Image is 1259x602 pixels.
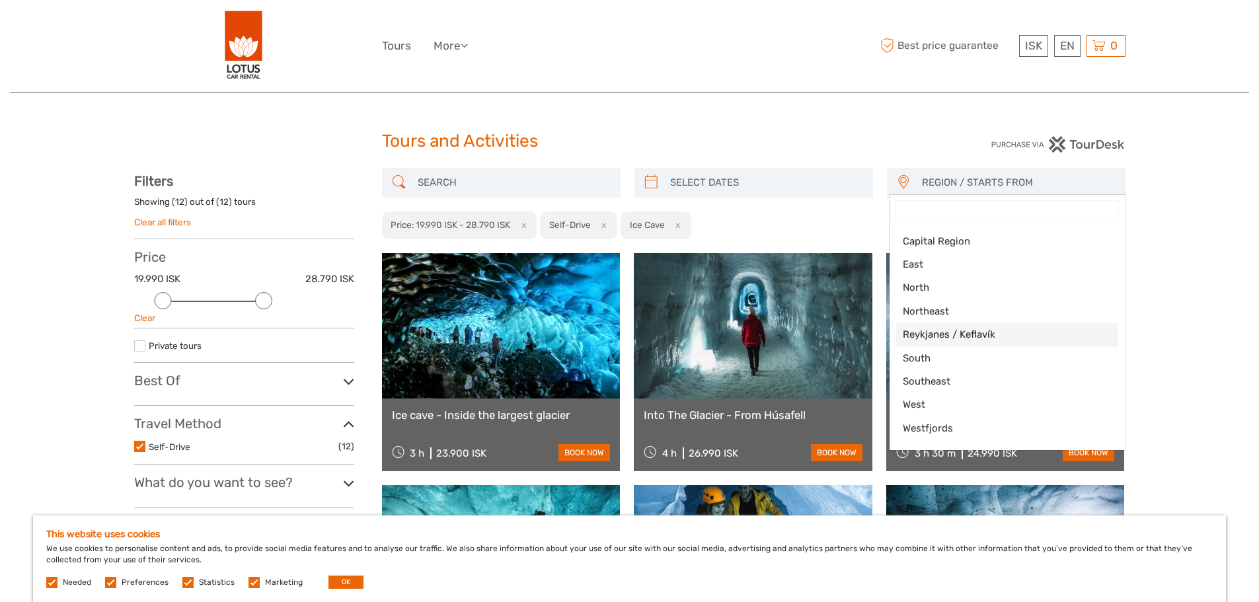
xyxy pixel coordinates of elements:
[149,441,190,452] a: Self-Drive
[1063,444,1114,461] a: book now
[878,35,1016,57] span: Best price guarantee
[903,258,1089,272] span: East
[811,444,862,461] a: book now
[134,249,354,265] h3: Price
[630,219,665,230] h2: Ice Cave
[903,375,1089,389] span: Southeast
[662,447,677,459] span: 4 h
[63,577,91,588] label: Needed
[382,131,878,152] h1: Tours and Activities
[134,217,191,227] a: Clear all filters
[593,218,611,232] button: x
[558,444,610,461] a: book now
[328,576,363,589] button: OK
[689,447,738,459] div: 26.990 ISK
[134,272,180,286] label: 19.990 ISK
[412,171,614,194] input: SEARCH
[265,577,303,588] label: Marketing
[305,272,354,286] label: 28.790 ISK
[391,219,510,230] h2: Price: 19.990 ISK - 28.790 ISK
[149,340,202,351] a: Private tours
[667,218,685,232] button: x
[1025,39,1042,52] span: ISK
[33,515,1226,602] div: We use cookies to personalise content and ads, to provide social media features and to analyse ou...
[512,218,530,232] button: x
[46,529,1213,540] h5: This website uses cookies
[1054,35,1081,57] div: EN
[903,398,1089,412] span: West
[434,36,468,56] a: More
[436,447,486,459] div: 23.900 ISK
[915,447,956,459] span: 3 h 30 m
[134,474,354,490] h3: What do you want to see?
[134,312,354,324] div: Clear
[968,447,1017,459] div: 24.990 ISK
[903,352,1089,365] span: South
[152,20,168,36] button: Open LiveChat chat widget
[903,328,1089,342] span: Reykjanes / Keflavík
[134,196,354,216] div: Showing ( ) out of ( ) tours
[134,173,173,189] strong: Filters
[903,422,1089,435] span: Westfjords
[549,219,591,230] h2: Self-Drive
[225,10,263,82] img: 443-e2bd2384-01f0-477a-b1bf-f993e7f52e7d_logo_big.png
[903,281,1089,295] span: North
[382,36,411,56] a: Tours
[175,196,184,208] label: 12
[1108,39,1120,52] span: 0
[410,447,424,459] span: 3 h
[665,171,866,194] input: SELECT DATES
[122,577,169,588] label: Preferences
[134,416,354,432] h3: Travel Method
[903,305,1089,319] span: Northeast
[991,136,1125,153] img: PurchaseViaTourDesk.png
[134,373,354,389] h3: Best Of
[199,577,235,588] label: Statistics
[916,172,1119,194] button: REGION / STARTS FROM
[644,408,862,422] a: Into The Glacier - From Húsafell
[219,196,229,208] label: 12
[896,201,1118,221] input: Search
[392,408,611,422] a: Ice cave - Inside the largest glacier
[903,235,1089,248] span: Capital Region
[338,439,354,454] span: (12)
[19,23,149,34] p: We're away right now. Please check back later!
